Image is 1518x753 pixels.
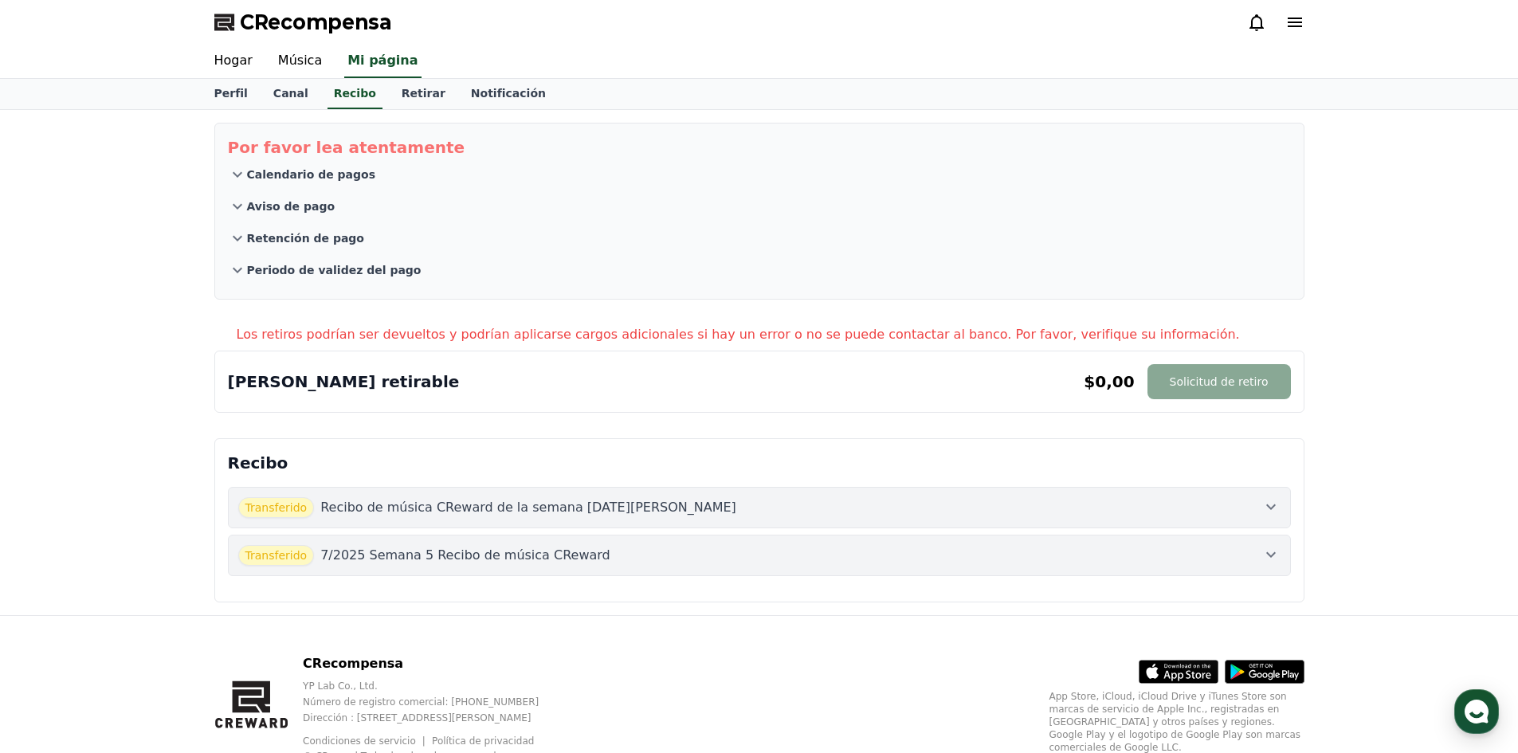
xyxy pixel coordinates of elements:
[303,712,531,724] font: Dirección : [STREET_ADDRESS][PERSON_NAME]
[214,87,248,100] font: Perfil
[228,372,460,391] font: [PERSON_NAME] retirable
[320,547,610,563] font: 7/2025 Semana 5 Recibo de música CReward
[458,79,559,109] a: Notificación
[1147,364,1291,399] button: Solicitud de retiro
[389,79,458,109] a: Retirar
[261,79,321,109] a: Canal
[1170,375,1269,388] font: Solicitud de retiro
[228,222,1291,254] button: Retención de pago
[320,500,736,515] font: Recibo de música CReward de la semana [DATE][PERSON_NAME]
[245,549,308,562] font: Transferido
[202,45,265,78] a: Hogar
[334,87,376,100] font: Recibo
[228,190,1291,222] button: Aviso de pago
[471,87,546,100] font: Notificación
[240,11,391,33] font: CRecompensa
[228,254,1291,286] button: Periodo de validez del pago
[247,264,422,276] font: Periodo de validez del pago
[303,656,403,671] font: CRecompensa
[328,79,382,109] a: Recibo
[245,501,308,514] font: Transferido
[432,735,534,747] a: Política de privacidad
[202,79,261,109] a: Perfil
[273,87,308,100] font: Canal
[237,327,1240,342] font: Los retiros podrían ser devueltos y podrían aplicarse cargos adicionales si hay un error o no se ...
[303,735,416,747] font: Condiciones de servicio
[228,535,1291,576] button: Transferido 7/2025 Semana 5 Recibo de música CReward
[228,159,1291,190] button: Calendario de pagos
[402,87,445,100] font: Retirar
[303,696,539,708] font: Número de registro comercial: [PHONE_NUMBER]
[247,168,375,181] font: Calendario de pagos
[347,53,418,68] font: Mi página
[228,138,465,157] font: Por favor lea atentamente
[214,53,253,68] font: Hogar
[247,232,365,245] font: Retención de pago
[214,10,391,35] a: CRecompensa
[303,680,378,692] font: YP Lab Co., Ltd.
[344,45,421,78] a: Mi página
[1049,691,1301,753] font: App Store, iCloud, iCloud Drive y iTunes Store son marcas de servicio de Apple Inc., registradas ...
[247,200,335,213] font: Aviso de pago
[228,487,1291,528] button: Transferido Recibo de música CReward de la semana [DATE][PERSON_NAME]
[265,45,335,78] a: Música
[278,53,322,68] font: Música
[1084,372,1134,391] font: $0,00
[303,735,428,747] a: Condiciones de servicio
[228,453,288,473] font: Recibo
